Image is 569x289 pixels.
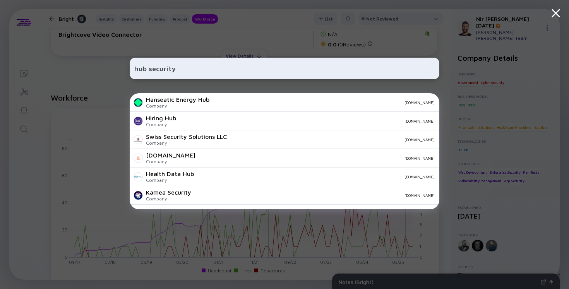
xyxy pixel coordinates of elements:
[233,137,435,142] div: [DOMAIN_NAME]
[146,96,209,103] div: Hanseatic Energy Hub
[146,170,194,177] div: Health Data Hub
[146,189,191,196] div: Kamea Security
[216,100,435,105] div: [DOMAIN_NAME]
[146,177,194,183] div: Company
[146,140,227,146] div: Company
[146,152,195,159] div: [DOMAIN_NAME]
[146,133,227,140] div: Swiss Security Solutions LLC
[146,103,209,109] div: Company
[197,193,435,198] div: [DOMAIN_NAME]
[200,174,435,179] div: [DOMAIN_NAME]
[146,121,176,127] div: Company
[182,119,435,123] div: [DOMAIN_NAME]
[134,62,435,75] input: Search Company or Investor...
[146,159,195,164] div: Company
[146,196,191,202] div: Company
[202,156,435,161] div: [DOMAIN_NAME]
[146,207,194,214] div: Nucleon Security
[146,115,176,121] div: Hiring Hub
